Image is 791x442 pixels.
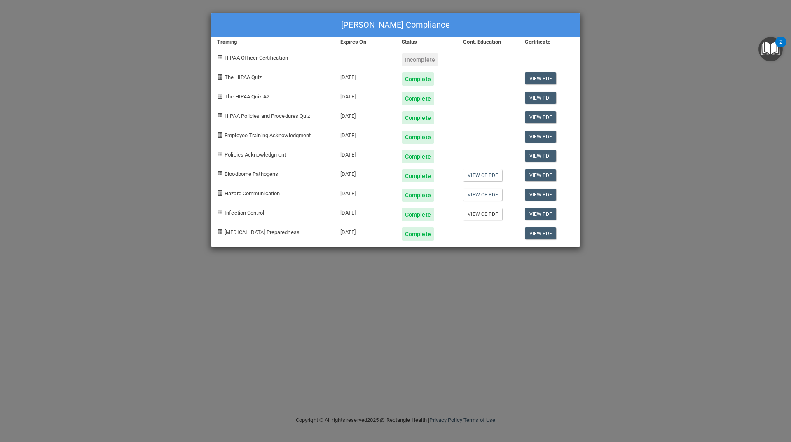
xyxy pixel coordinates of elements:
[758,37,783,61] button: Open Resource Center, 2 new notifications
[395,37,457,47] div: Status
[334,124,395,144] div: [DATE]
[402,189,434,202] div: Complete
[334,86,395,105] div: [DATE]
[525,111,557,123] a: View PDF
[525,150,557,162] a: View PDF
[402,72,434,86] div: Complete
[211,37,334,47] div: Training
[334,105,395,124] div: [DATE]
[525,92,557,104] a: View PDF
[402,227,434,241] div: Complete
[525,208,557,220] a: View PDF
[525,227,557,239] a: View PDF
[402,169,434,182] div: Complete
[225,171,278,177] span: Bloodborne Pathogens
[457,37,518,47] div: Cont. Education
[225,74,262,80] span: The HIPAA Quiz
[225,55,288,61] span: HIPAA Officer Certification
[525,131,557,143] a: View PDF
[463,208,502,220] a: View CE PDF
[334,37,395,47] div: Expires On
[463,189,502,201] a: View CE PDF
[334,182,395,202] div: [DATE]
[211,13,580,37] div: [PERSON_NAME] Compliance
[525,189,557,201] a: View PDF
[402,131,434,144] div: Complete
[779,42,782,53] div: 2
[225,113,310,119] span: HIPAA Policies and Procedures Quiz
[334,221,395,241] div: [DATE]
[402,150,434,163] div: Complete
[525,72,557,84] a: View PDF
[525,169,557,181] a: View PDF
[334,202,395,221] div: [DATE]
[519,37,580,47] div: Certificate
[225,210,264,216] span: Infection Control
[402,111,434,124] div: Complete
[334,66,395,86] div: [DATE]
[225,152,286,158] span: Policies Acknowledgment
[402,92,434,105] div: Complete
[402,53,438,66] div: Incomplete
[334,144,395,163] div: [DATE]
[402,208,434,221] div: Complete
[225,94,269,100] span: The HIPAA Quiz #2
[225,190,280,196] span: Hazard Communication
[225,229,300,235] span: [MEDICAL_DATA] Preparedness
[334,163,395,182] div: [DATE]
[463,169,502,181] a: View CE PDF
[225,132,311,138] span: Employee Training Acknowledgment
